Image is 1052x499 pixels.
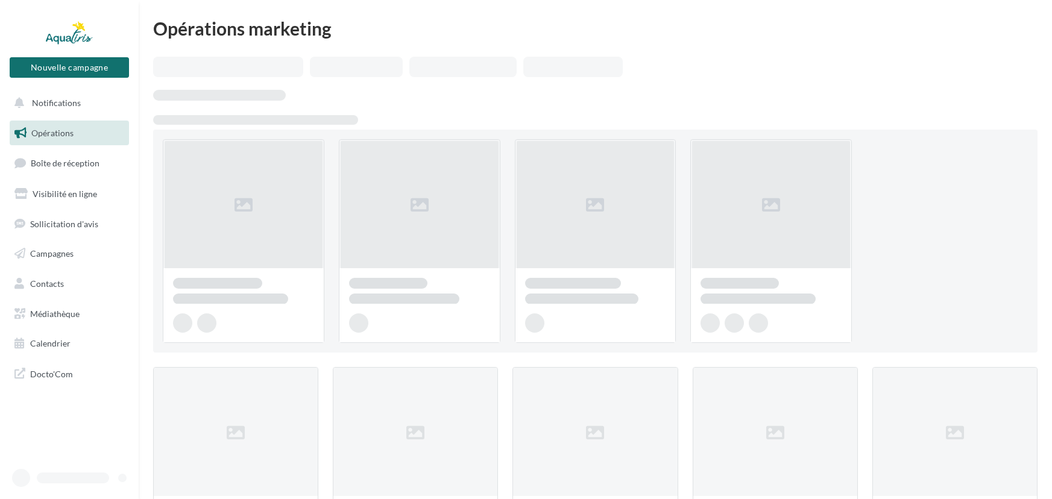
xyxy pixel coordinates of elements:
span: Boîte de réception [31,158,99,168]
span: Notifications [32,98,81,108]
button: Nouvelle campagne [10,57,129,78]
span: Sollicitation d'avis [30,218,98,228]
span: Docto'Com [30,366,73,381]
a: Opérations [7,121,131,146]
a: Campagnes [7,241,131,266]
a: Sollicitation d'avis [7,212,131,237]
a: Médiathèque [7,301,131,327]
span: Campagnes [30,248,74,259]
span: Médiathèque [30,309,80,319]
span: Contacts [30,278,64,289]
span: Opérations [31,128,74,138]
a: Calendrier [7,331,131,356]
span: Visibilité en ligne [33,189,97,199]
span: Calendrier [30,338,71,348]
button: Notifications [7,90,127,116]
a: Contacts [7,271,131,297]
a: Boîte de réception [7,150,131,176]
div: Opérations marketing [153,19,1038,37]
a: Docto'Com [7,361,131,386]
a: Visibilité en ligne [7,181,131,207]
